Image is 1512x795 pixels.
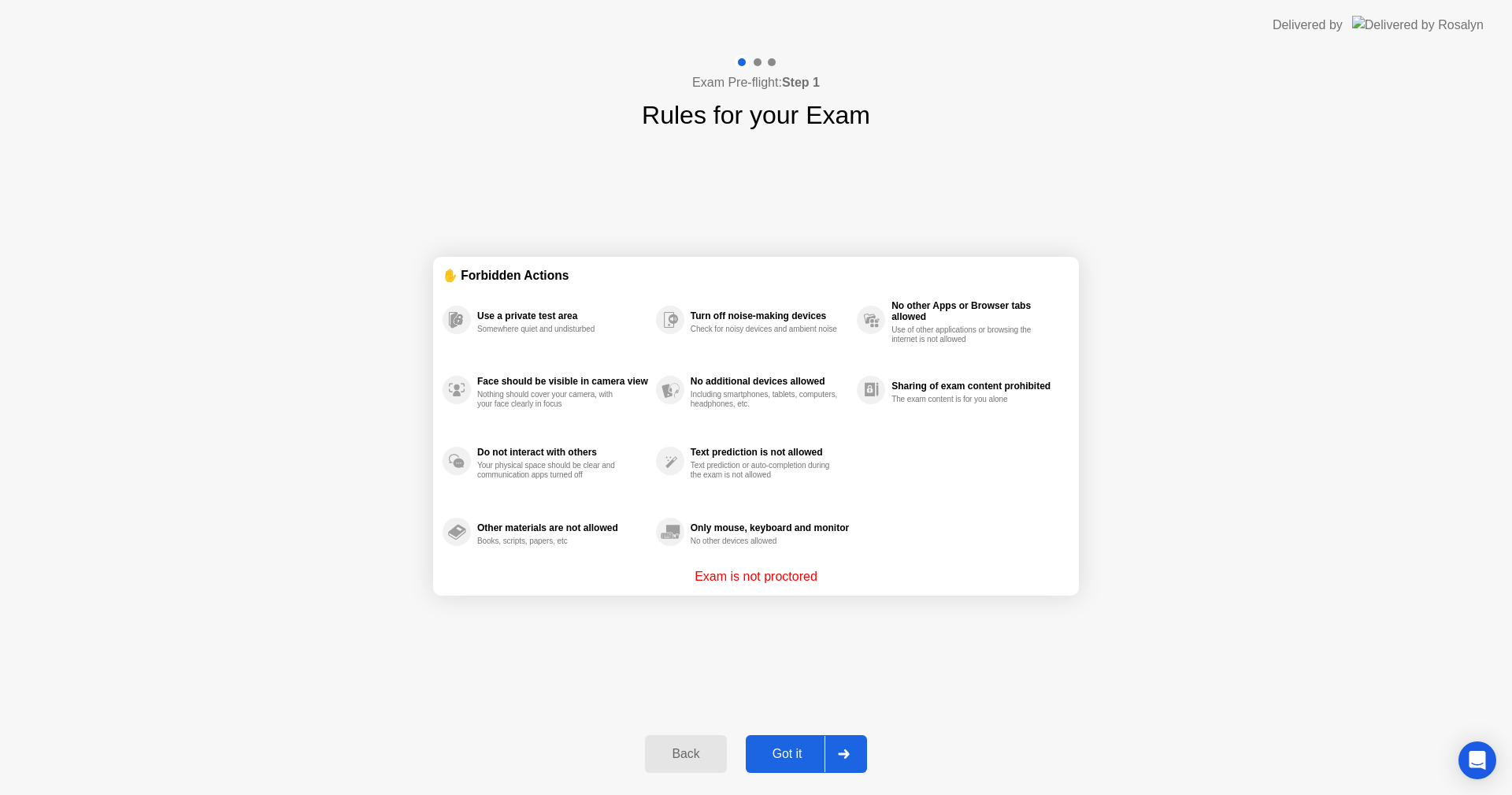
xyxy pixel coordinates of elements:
[750,747,825,761] div: Got it
[691,461,839,480] div: Text prediction or auto-completion during the exam is not allowed
[691,310,849,321] div: Turn off noise-making devices
[691,325,839,334] div: Check for noisy devices and ambient noise
[477,537,626,546] div: Books, scripts, papers, etc
[443,266,1069,284] div: ✋ Forbidden Actions
[891,325,1040,344] div: Use of other applications or browsing the internet is not allowed
[782,76,820,89] b: Step 1
[692,73,820,92] h4: Exam Pre-flight:
[477,325,626,334] div: Somewhere quiet and undisturbed
[642,96,870,134] h1: Rules for your Exam
[477,461,626,480] div: Your physical space should be clear and communication apps turned off
[1458,741,1496,779] div: Open Intercom Messenger
[1352,16,1484,34] img: Delivered by Rosalyn
[691,522,849,533] div: Only mouse, keyboard and monitor
[691,447,849,458] div: Text prediction is not allowed
[691,537,839,546] div: No other devices allowed
[477,376,648,387] div: Face should be visible in camera view
[691,390,839,409] div: Including smartphones, tablets, computers, headphones, etc.
[477,310,648,321] div: Use a private test area
[691,376,849,387] div: No additional devices allowed
[645,735,726,773] button: Back
[477,522,648,533] div: Other materials are not allowed
[891,395,1040,404] div: The exam content is for you alone
[891,300,1062,322] div: No other Apps or Browser tabs allowed
[477,447,648,458] div: Do not interact with others
[695,567,817,586] p: Exam is not proctored
[891,381,1062,392] div: Sharing of exam content prohibited
[650,747,721,761] div: Back
[477,390,626,409] div: Nothing should cover your camera, with your face clearly in focus
[1273,16,1343,35] div: Delivered by
[746,735,867,773] button: Got it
